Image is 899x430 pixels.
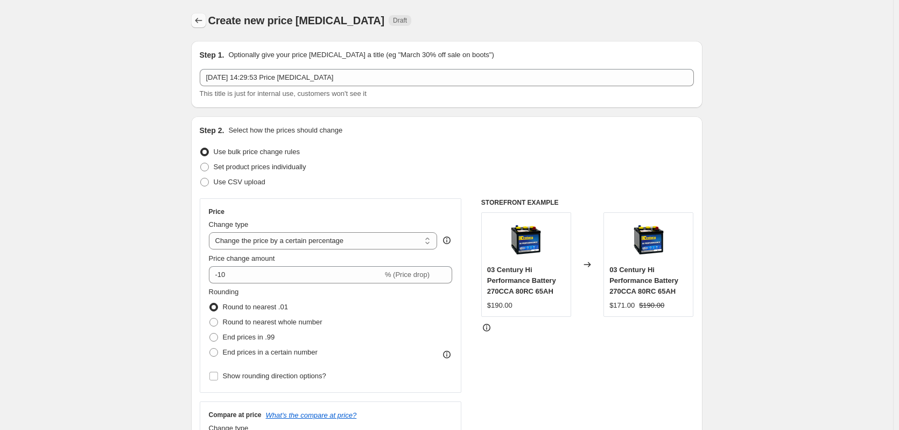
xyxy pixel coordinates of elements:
h2: Step 1. [200,50,224,60]
span: Round to nearest .01 [223,303,288,311]
span: Show rounding direction options? [223,372,326,380]
span: Use CSV upload [214,178,265,186]
span: Change type [209,220,249,228]
h6: STOREFRONT EXAMPLE [481,198,694,207]
button: What's the compare at price? [266,411,357,419]
span: % (Price drop) [385,271,430,279]
span: Use bulk price change rules [214,148,300,156]
h3: Price [209,207,224,216]
span: End prices in .99 [223,333,275,341]
span: Create new price [MEDICAL_DATA] [208,15,385,26]
p: Optionally give your price [MEDICAL_DATA] a title (eg "March 30% off sale on boots") [228,50,494,60]
input: 30% off holiday sale [200,69,694,86]
strike: $190.00 [639,300,664,311]
div: $171.00 [609,300,635,311]
img: 101126_80x.png [504,218,547,261]
span: Rounding [209,288,239,296]
button: Price change jobs [191,13,206,28]
img: 101126_80x.png [627,218,670,261]
span: 03 Century Hi Performance Battery 270CCA 80RC 65AH [609,266,678,295]
span: Draft [393,16,407,25]
span: Set product prices individually [214,163,306,171]
span: Price change amount [209,254,275,262]
p: Select how the prices should change [228,125,342,136]
span: Round to nearest whole number [223,318,322,326]
div: help [441,235,452,246]
h3: Compare at price [209,411,262,419]
span: 03 Century Hi Performance Battery 270CCA 80RC 65AH [487,266,556,295]
div: $190.00 [487,300,512,311]
span: End prices in a certain number [223,348,318,356]
input: -15 [209,266,383,283]
span: This title is just for internal use, customers won't see it [200,89,367,98]
h2: Step 2. [200,125,224,136]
